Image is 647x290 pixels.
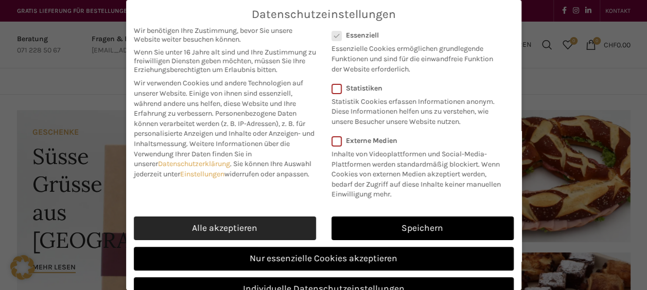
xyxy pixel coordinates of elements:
[331,40,500,74] p: Essenzielle Cookies ermöglichen grundlegende Funktionen und sind für die einwandfreie Funktion de...
[134,79,303,118] span: Wir verwenden Cookies und andere Technologien auf unserer Website. Einige von ihnen sind essenzie...
[134,247,514,270] a: Nur essenzielle Cookies akzeptieren
[134,139,290,168] span: Weitere Informationen über die Verwendung Ihrer Daten finden Sie in unserer .
[252,8,396,21] span: Datenschutzeinstellungen
[134,159,311,178] span: Sie können Ihre Auswahl jederzeit unter widerrufen oder anpassen.
[331,136,507,145] label: Externe Medien
[134,26,316,44] span: Wir benötigen Ihre Zustimmung, bevor Sie unsere Website weiter besuchen können.
[134,48,316,74] span: Wenn Sie unter 16 Jahre alt sind und Ihre Zustimmung zu freiwilligen Diensten geben möchten, müss...
[331,145,507,200] p: Inhalte von Videoplattformen und Social-Media-Plattformen werden standardmäßig blockiert. Wenn Co...
[331,216,514,240] a: Speichern
[180,170,224,178] a: Einstellungen
[158,159,230,168] a: Datenschutzerklärung
[331,31,500,40] label: Essenziell
[331,93,500,127] p: Statistik Cookies erfassen Informationen anonym. Diese Informationen helfen uns zu verstehen, wie...
[134,216,316,240] a: Alle akzeptieren
[331,84,500,93] label: Statistiken
[134,109,314,148] span: Personenbezogene Daten können verarbeitet werden (z. B. IP-Adressen), z. B. für personalisierte A...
